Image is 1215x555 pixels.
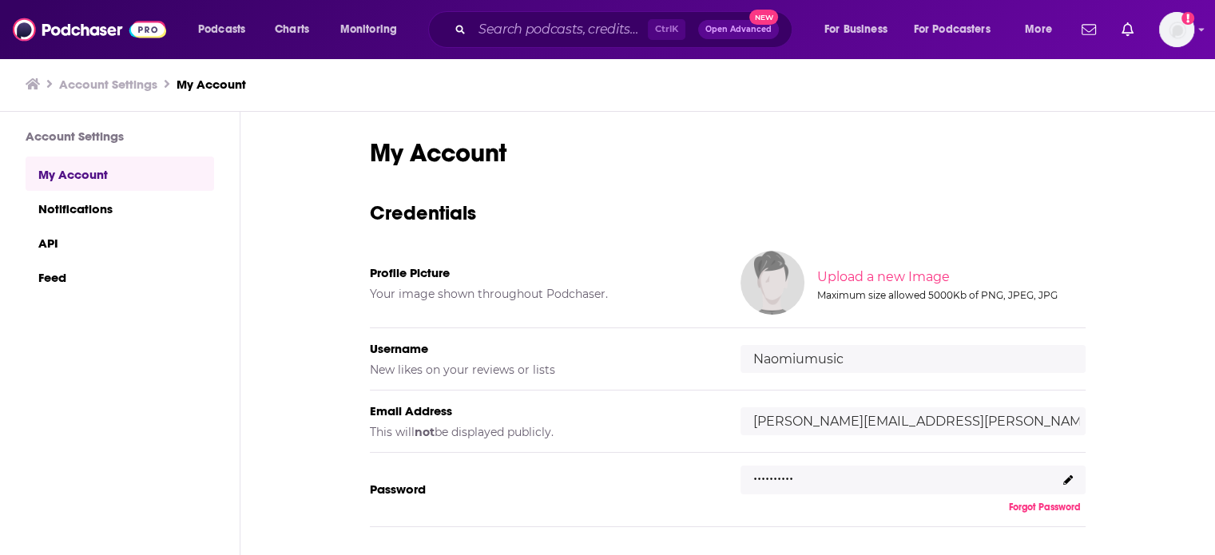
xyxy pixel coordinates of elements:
div: Search podcasts, credits, & more... [443,11,808,48]
a: Account Settings [59,77,157,92]
h5: Profile Picture [370,265,715,280]
img: User Profile [1159,12,1194,47]
a: Charts [264,17,319,42]
span: Charts [275,18,309,41]
span: More [1025,18,1052,41]
h5: Password [370,482,715,497]
input: email [741,407,1086,435]
h3: Account Settings [26,129,214,144]
a: API [26,225,214,260]
a: My Account [177,77,246,92]
span: For Podcasters [914,18,991,41]
button: open menu [1014,17,1072,42]
span: Logged in as Naomiumusic [1159,12,1194,47]
input: username [741,345,1086,373]
b: not [415,425,435,439]
span: New [749,10,778,25]
input: Search podcasts, credits, & more... [472,17,648,42]
a: Show notifications dropdown [1115,16,1140,43]
h5: Your image shown throughout Podchaser. [370,287,715,301]
h5: Email Address [370,403,715,418]
a: Notifications [26,191,214,225]
h5: New likes on your reviews or lists [370,363,715,377]
a: Feed [26,260,214,294]
h5: Username [370,341,715,356]
img: Your profile image [741,251,804,315]
button: Forgot Password [1004,501,1086,513]
button: open menu [903,17,1014,42]
h3: Credentials [370,200,1086,225]
span: Monitoring [340,18,397,41]
span: Ctrl K [648,19,685,40]
img: Podchaser - Follow, Share and Rate Podcasts [13,14,166,45]
h1: My Account [370,137,1086,168]
button: open menu [329,17,418,42]
p: .......... [753,462,793,485]
a: Show notifications dropdown [1075,16,1102,43]
span: For Business [824,18,887,41]
button: open menu [187,17,266,42]
button: open menu [813,17,907,42]
svg: Add a profile image [1181,12,1194,25]
button: Show profile menu [1159,12,1194,47]
button: Open AdvancedNew [698,20,779,39]
a: My Account [26,157,214,191]
span: Open Advanced [705,26,772,34]
span: Podcasts [198,18,245,41]
div: Maximum size allowed 5000Kb of PNG, JPEG, JPG [817,289,1082,301]
h5: This will be displayed publicly. [370,425,715,439]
